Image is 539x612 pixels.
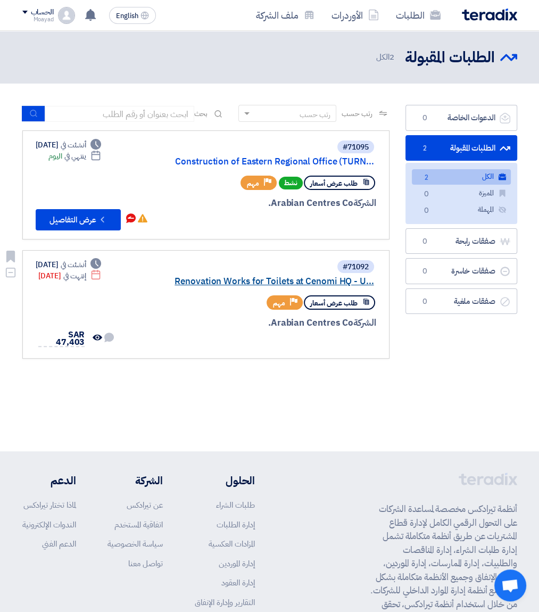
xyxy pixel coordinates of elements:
[107,538,163,550] a: سياسة الخصوصية
[195,473,255,489] li: الحلول
[419,296,432,307] span: 0
[376,51,396,63] span: الكل
[419,236,432,247] span: 0
[127,499,163,511] a: عن تيرادكس
[247,3,323,28] a: ملف الشركة
[63,270,86,282] span: إنتهت في
[419,143,432,154] span: 2
[219,558,255,569] a: إدارة الموردين
[114,519,163,531] a: اتفاقية المستخدم
[61,139,86,151] span: أنشئت في
[161,157,374,167] a: Construction of Eastern Regional Office (TURN...
[405,47,495,68] h2: الطلبات المقبولة
[353,196,376,210] span: الشركة
[42,538,76,550] a: الدعم الفني
[412,202,511,218] a: المهملة
[342,108,372,119] span: رتب حسب
[343,144,369,151] div: #71095
[420,189,433,200] span: 0
[56,328,85,349] span: SAR 47,403
[38,270,102,282] div: [DATE]
[494,569,526,601] a: Open chat
[61,259,86,270] span: أنشئت في
[405,228,517,254] a: صفقات رابحة0
[216,499,255,511] a: طلبات الشراء
[420,172,433,184] span: 2
[420,205,433,217] span: 0
[247,178,259,188] span: مهم
[36,259,102,270] div: [DATE]
[22,473,76,489] li: الدعم
[310,298,358,308] span: طلب عرض أسعار
[389,51,394,63] span: 2
[310,178,358,188] span: طلب عرض أسعار
[412,169,511,185] a: الكل
[405,258,517,284] a: صفقات خاسرة0
[48,151,101,162] div: اليوم
[194,108,208,119] span: بحث
[22,519,76,531] a: الندوات الإلكترونية
[405,288,517,315] a: صفقات ملغية0
[300,109,330,120] div: رتب حسب
[58,7,75,24] img: profile_test.png
[405,135,517,161] a: الطلبات المقبولة2
[22,16,54,22] div: Moayad
[36,209,121,230] button: عرض التفاصيل
[31,8,54,17] div: الحساب
[387,3,449,28] a: الطلبات
[109,7,156,24] button: English
[273,298,285,308] span: مهم
[279,177,303,189] span: نشط
[217,519,255,531] a: إدارة الطلبات
[412,186,511,201] a: المميزة
[419,113,432,123] span: 0
[462,9,517,21] img: Teradix logo
[161,277,374,286] a: Renovation Works for Toilets at Cenomi HQ - U...
[343,263,369,271] div: #71092
[209,538,255,550] a: المزادات العكسية
[36,139,102,151] div: [DATE]
[353,316,376,329] span: الشركة
[116,12,138,20] span: English
[45,106,194,122] input: ابحث بعنوان أو رقم الطلب
[107,473,163,489] li: الشركة
[405,105,517,131] a: الدعوات الخاصة0
[64,151,86,162] span: ينتهي في
[195,597,255,608] a: التقارير وإدارة الإنفاق
[123,316,376,330] div: Arabian Centres Co.
[23,499,76,511] a: لماذا تختار تيرادكس
[419,266,432,277] span: 0
[323,3,387,28] a: الأوردرات
[157,196,376,210] div: Arabian Centres Co.
[221,577,255,589] a: إدارة العقود
[128,558,163,569] a: تواصل معنا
